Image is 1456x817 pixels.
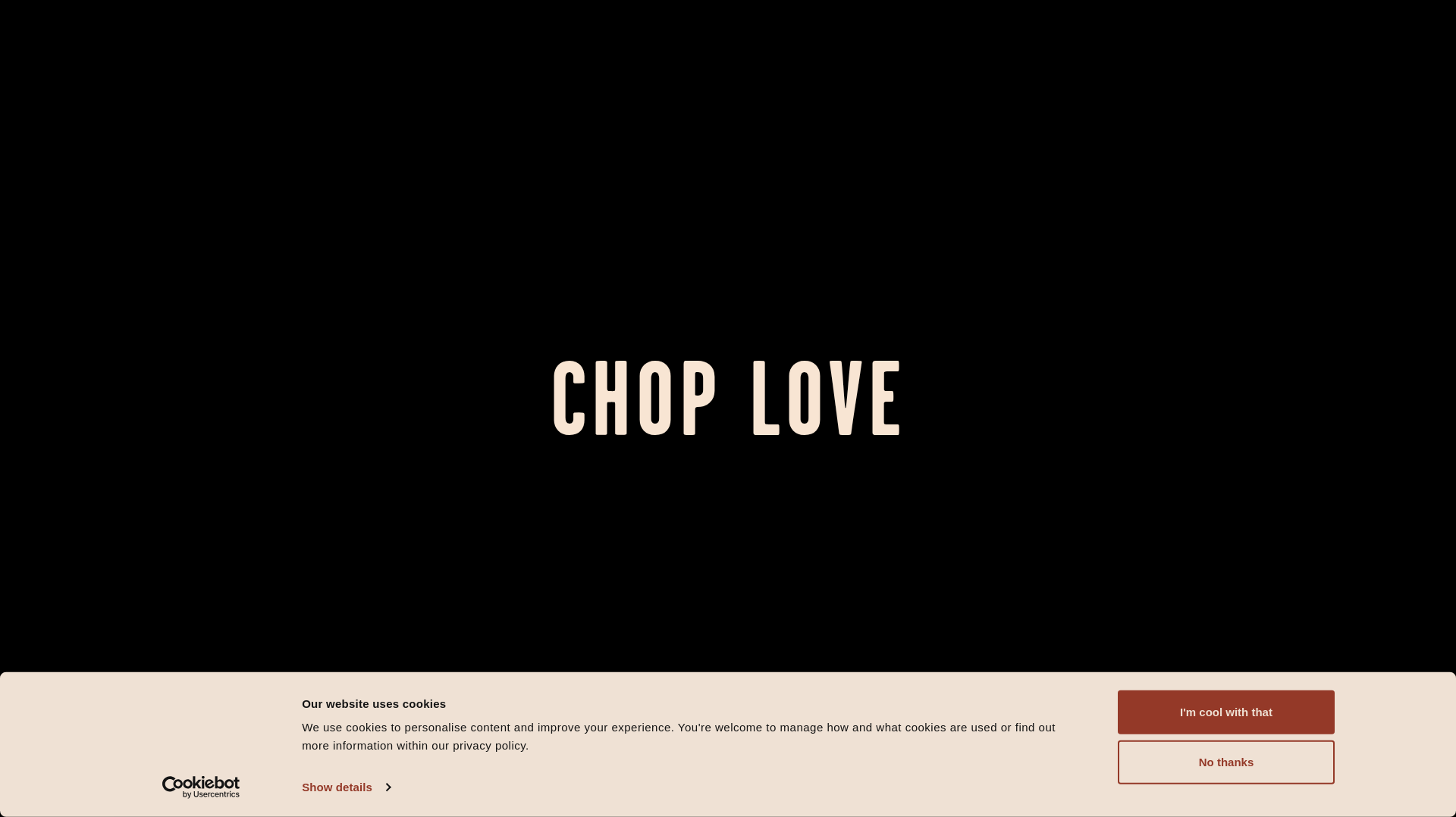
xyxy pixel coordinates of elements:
div: We use cookies to personalise content and improve your experience. You're welcome to manage how a... [302,718,1084,755]
button: I'm cool with that [1118,690,1335,734]
div: Our website uses cookies [302,694,1084,712]
a: Usercentrics Cookiebot - opens in a new window [135,776,268,799]
a: Show details [302,776,390,799]
button: No thanks [1118,740,1335,784]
